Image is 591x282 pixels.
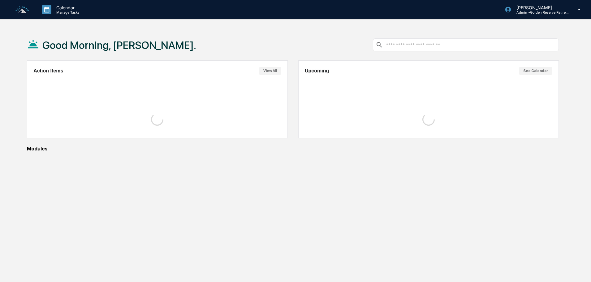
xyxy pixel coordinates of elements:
h2: Action Items [33,68,63,74]
p: [PERSON_NAME] [511,5,569,10]
p: Admin • Golden Reserve Retirement [511,10,569,15]
h2: Upcoming [305,68,329,74]
div: Modules [27,146,559,152]
p: Manage Tasks [51,10,83,15]
img: logo [15,6,30,14]
h1: Good Morning, [PERSON_NAME]. [42,39,196,51]
button: View All [259,67,281,75]
p: Calendar [51,5,83,10]
button: See Calendar [519,67,552,75]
